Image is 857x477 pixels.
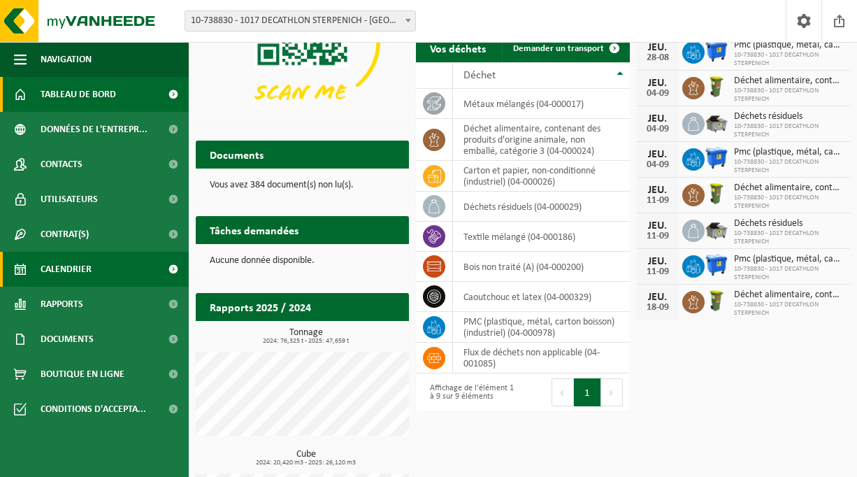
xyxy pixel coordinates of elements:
[644,89,672,99] div: 04-09
[734,87,843,104] span: 10-738830 - 1017 DECATHLON STERPENICH
[185,10,416,31] span: 10-738830 - 1017 DECATHLON STERPENICH - ARLON
[644,232,672,241] div: 11-09
[41,112,147,147] span: Données de l'entrepr...
[644,185,672,196] div: JEU.
[734,218,843,229] span: Déchets résiduels
[453,252,629,282] td: bois non traité (A) (04-000200)
[287,320,408,348] a: Consulter les rapports
[453,282,629,312] td: caoutchouc et latex (04-000329)
[453,222,629,252] td: textile mélangé (04-000186)
[734,290,843,301] span: Déchet alimentaire, contenant des produits d'origine animale, non emballé, catég...
[453,312,629,343] td: PMC (plastique, métal, carton boisson) (industriel) (04-000978)
[644,78,672,89] div: JEU.
[41,252,92,287] span: Calendrier
[705,218,728,241] img: WB-5000-GAL-GY-01
[41,287,83,322] span: Rapports
[734,194,843,211] span: 10-738830 - 1017 DECATHLON STERPENICH
[453,343,629,373] td: flux de déchets non applicable (04-001085)
[502,34,628,62] a: Demander un transport
[463,70,496,81] span: Déchet
[574,378,601,406] button: 1
[453,119,629,161] td: déchet alimentaire, contenant des produits d'origine animale, non emballé, catégorie 3 (04-000024)
[552,378,574,406] button: Previous
[734,76,843,87] span: Déchet alimentaire, contenant des produits d'origine animale, non emballé, catég...
[644,149,672,160] div: JEU.
[453,89,629,119] td: métaux mélangés (04-000017)
[453,192,629,222] td: déchets résiduels (04-000029)
[705,182,728,206] img: WB-0060-HPE-GN-50
[705,146,728,170] img: WB-1100-HPE-BE-01
[644,53,672,63] div: 28-08
[734,122,843,139] span: 10-738830 - 1017 DECATHLON STERPENICH
[734,229,843,246] span: 10-738830 - 1017 DECATHLON STERPENICH
[734,40,843,51] span: Pmc (plastique, métal, carton boisson) (industriel)
[453,161,629,192] td: carton et papier, non-conditionné (industriel) (04-000026)
[734,183,843,194] span: Déchet alimentaire, contenant des produits d'origine animale, non emballé, catég...
[513,44,604,53] span: Demander un transport
[203,460,409,467] span: 2024: 20,420 m3 - 2025: 26,120 m3
[644,256,672,267] div: JEU.
[203,338,409,345] span: 2024: 76,325 t - 2025: 47,659 t
[705,75,728,99] img: WB-0060-HPE-GN-50
[41,217,89,252] span: Contrat(s)
[416,34,500,62] h2: Vos déchets
[423,377,516,408] div: Affichage de l'élément 1 à 9 sur 9 éléments
[210,180,395,190] p: Vous avez 384 document(s) non lu(s).
[734,51,843,68] span: 10-738830 - 1017 DECATHLON STERPENICH
[644,220,672,232] div: JEU.
[210,256,395,266] p: Aucune donnée disponible.
[705,289,728,313] img: WB-0060-HPE-GN-50
[734,254,843,265] span: Pmc (plastique, métal, carton boisson) (industriel)
[185,11,415,31] span: 10-738830 - 1017 DECATHLON STERPENICH - ARLON
[203,328,409,345] h3: Tonnage
[734,265,843,282] span: 10-738830 - 1017 DECATHLON STERPENICH
[196,216,312,243] h2: Tâches demandées
[705,39,728,63] img: WB-1100-HPE-BE-01
[41,42,92,77] span: Navigation
[644,160,672,170] div: 04-09
[734,111,843,122] span: Déchets résiduels
[41,322,94,357] span: Documents
[644,196,672,206] div: 11-09
[601,378,623,406] button: Next
[196,293,325,320] h2: Rapports 2025 / 2024
[41,392,146,427] span: Conditions d'accepta...
[203,450,409,467] h3: Cube
[41,357,124,392] span: Boutique en ligne
[644,303,672,313] div: 18-09
[196,141,278,168] h2: Documents
[644,267,672,277] div: 11-09
[644,124,672,134] div: 04-09
[734,158,843,175] span: 10-738830 - 1017 DECATHLON STERPENICH
[705,253,728,277] img: WB-1100-HPE-BE-01
[734,301,843,318] span: 10-738830 - 1017 DECATHLON STERPENICH
[41,182,98,217] span: Utilisateurs
[644,113,672,124] div: JEU.
[644,292,672,303] div: JEU.
[41,147,82,182] span: Contacts
[705,111,728,134] img: WB-5000-GAL-GY-01
[644,42,672,53] div: JEU.
[734,147,843,158] span: Pmc (plastique, métal, carton boisson) (industriel)
[41,77,116,112] span: Tableau de bord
